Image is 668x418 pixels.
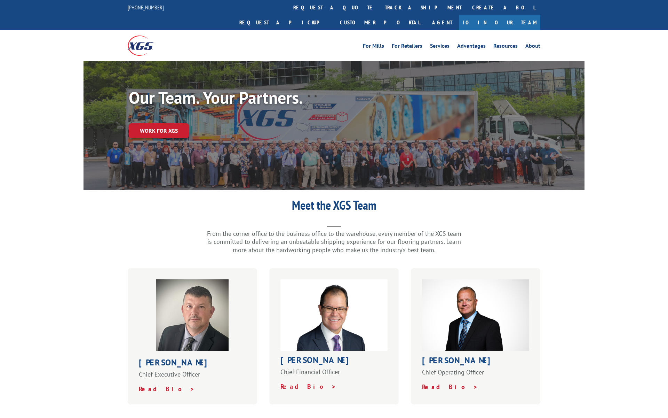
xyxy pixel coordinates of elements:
a: Read Bio > [422,383,478,391]
h1: Our Team. Your Partners. [129,89,337,109]
h1: Meet the XGS Team [195,199,473,215]
a: Resources [493,43,518,51]
a: Agent [425,15,459,30]
a: [PHONE_NUMBER] [128,4,164,11]
img: bobkenna-profilepic [156,279,229,351]
h1: [PERSON_NAME] [280,356,388,368]
a: Read Bio > [139,385,195,393]
img: Greg Laminack [422,279,529,351]
h1: [PERSON_NAME] [139,358,246,370]
a: Work for XGS [129,123,189,138]
a: Join Our Team [459,15,540,30]
strong: [PERSON_NAME] [422,355,496,366]
a: About [525,43,540,51]
a: Request a pickup [234,15,335,30]
a: Customer Portal [335,15,425,30]
a: Read Bio > [280,382,336,390]
p: Chief Financial Officer [280,368,388,382]
p: From the corner office to the business office to the warehouse, every member of the XGS team is c... [195,230,473,254]
a: For Mills [363,43,384,51]
a: Services [430,43,450,51]
p: Chief Executive Officer [139,370,246,385]
p: Chief Operating Officer [422,368,529,383]
img: Roger_Silva [280,279,388,351]
a: Advantages [457,43,486,51]
a: For Retailers [392,43,422,51]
